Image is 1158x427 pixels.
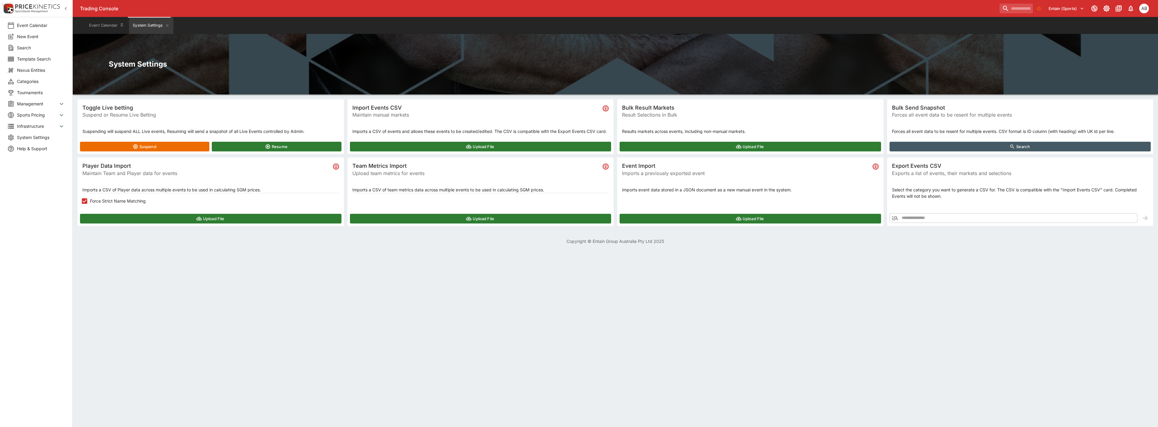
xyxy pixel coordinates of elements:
span: Bulk Result Markets [622,104,879,111]
p: Imports event data stored in a JSON document as a new manual event in the system. [622,187,879,193]
button: Notifications [1125,3,1136,14]
button: Upload File [80,214,341,223]
span: Search [17,45,65,51]
input: search [1000,4,1033,13]
button: System Settings [129,17,173,34]
span: Player Data Import [82,162,331,169]
img: PriceKinetics Logo [2,2,14,15]
span: Force Strict Name Matching [90,198,146,204]
p: Results markets across events, including non-manual markets. [622,128,879,134]
span: Categories [17,78,65,84]
span: Bulk Send Snapshot [892,104,1149,111]
span: Help & Support [17,145,65,152]
p: Imports a CSV of events and allows these events to be created/edited. The CSV is compatible with ... [352,128,609,134]
span: Event Calendar [17,22,65,28]
span: Nexus Entities [17,67,65,73]
h2: System Settings [109,59,1122,69]
span: Template Search [17,56,65,62]
span: Export Events CSV [892,162,1149,169]
span: Toggle Live betting [82,104,339,111]
button: Upload File [620,214,881,223]
p: Forces all event data to be resent for multiple events. CSV format is ID column (with heading) wi... [892,128,1149,134]
span: Import Events CSV [352,104,601,111]
button: Upload File [620,142,881,151]
p: Imports a CSV of Player data across multiple events to be used in calculating SGM prices. [82,187,339,193]
img: Sportsbook Management [15,10,48,13]
button: Suspend [80,142,209,151]
button: Alex Bothe [1137,2,1151,15]
span: Suspend or Resume Live Betting [82,111,339,118]
button: Search [890,142,1151,151]
button: Resume [212,142,341,151]
span: Sports Pricing [17,112,58,118]
span: Maintain Team and Player data for events [82,170,331,177]
button: Toggle light/dark mode [1101,3,1112,14]
button: Upload File [350,142,611,151]
div: Alex Bothe [1139,4,1149,13]
p: Imports a CSV of team metrics data across multiple events to be used in calculating SGM prices. [352,187,609,193]
button: Select Tenant [1045,4,1088,13]
span: Forces all event data to be resent for multiple events [892,111,1149,118]
span: Upload team metrics for events [352,170,601,177]
span: Maintain manual markets [352,111,601,118]
span: New Event [17,33,65,40]
p: Suspending will suspend ALL Live events, Resuming will send a snapshot of all Live Events control... [82,128,339,134]
span: Tournaments [17,89,65,96]
p: Copyright © Entain Group Australia Pty Ltd 2025 [73,238,1158,244]
button: No Bookmarks [1034,4,1044,13]
button: Event Calendar [85,17,128,34]
span: Exports a list of events, their markets and selections [892,170,1149,177]
button: Documentation [1113,3,1124,14]
span: System Settings [17,134,65,141]
button: Connected to PK [1089,3,1100,14]
button: Upload File [350,214,611,223]
img: PriceKinetics [15,4,60,9]
span: Team Metrics Import [352,162,601,169]
span: Imports a previously exported event [622,170,870,177]
span: Infrastructure [17,123,58,129]
p: Select the category you want to generate a CSV for. The CSV is compatible with the "Import Events... [892,187,1149,199]
div: Trading Console [80,5,997,12]
span: Management [17,101,58,107]
span: Event Import [622,162,870,169]
span: Result Selections in Bulk [622,111,879,118]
